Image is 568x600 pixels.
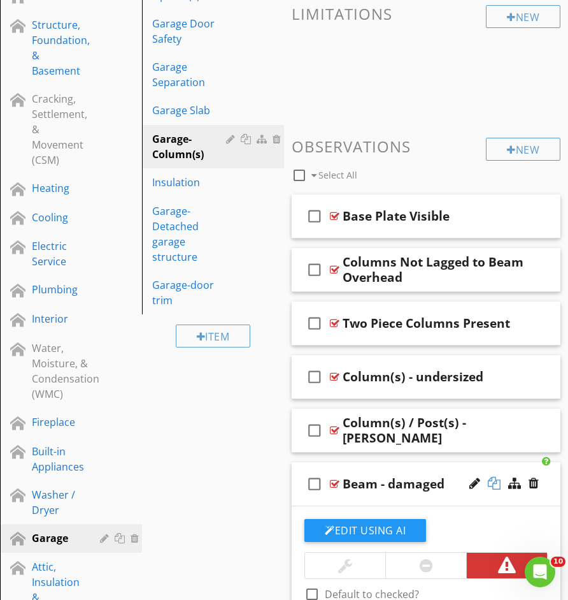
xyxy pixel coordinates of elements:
[152,103,230,118] div: Garage Slab
[304,415,325,446] i: check_box_outline_blank
[32,311,82,326] div: Interior
[343,209,450,224] div: Base Plate Visible
[292,5,560,22] h3: Limitations
[32,340,99,402] div: Water, Moisture, & Condensation (WMC)
[318,169,357,181] span: Select All
[304,469,325,499] i: check_box_outline_blank
[152,16,230,47] div: Garage Door Safety
[525,557,555,587] iframe: Intercom live chat
[32,91,87,168] div: Cracking, Settlement, & Movement (CSM)
[304,254,325,285] i: check_box_outline_blank
[304,362,325,392] i: check_box_outline_blank
[343,316,510,331] div: Two Piece Columns Present
[343,415,525,446] div: Column(s) / Post(s) - [PERSON_NAME]
[152,131,230,162] div: Garage- Column(s)
[343,254,525,285] div: Columns Not Lagged to Beam Overhead
[152,203,230,265] div: Garage-Detached garage structure
[343,476,444,492] div: Beam - damaged
[32,487,82,518] div: Washer / Dryer
[32,180,82,196] div: Heating
[32,282,82,297] div: Plumbing
[486,5,560,28] div: New
[304,519,426,542] button: Edit Using AI
[486,138,560,161] div: New
[32,414,82,430] div: Fireplace
[152,277,230,308] div: Garage-door trim
[304,201,325,231] i: check_box_outline_blank
[32,210,82,225] div: Cooling
[32,444,84,474] div: Built-in Appliances
[304,308,325,339] i: check_box_outline_blank
[152,59,230,90] div: Garage Separation
[292,138,560,155] h3: Observations
[32,238,82,269] div: Electric Service
[32,530,82,546] div: Garage
[176,325,251,348] div: Item
[551,557,565,567] span: 10
[343,369,483,384] div: Column(s) - undersized
[32,17,90,78] div: Structure, Foundation, & Basement
[152,175,230,190] div: Insulation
